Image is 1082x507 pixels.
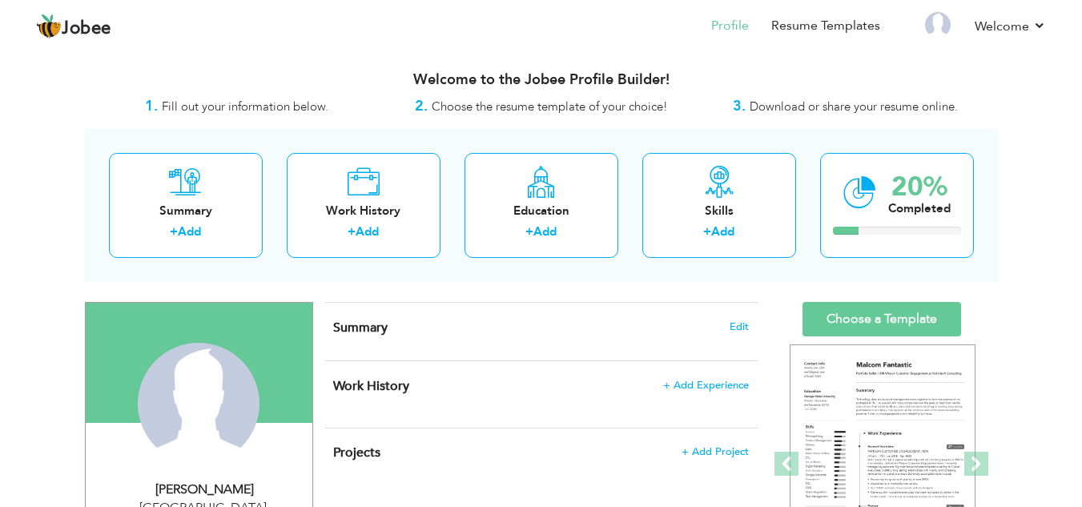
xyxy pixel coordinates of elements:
[162,99,328,115] span: Fill out your information below.
[85,72,998,88] h3: Welcome to the Jobee Profile Builder!
[62,20,111,38] span: Jobee
[655,203,783,219] div: Skills
[925,12,951,38] img: Profile Img
[333,377,409,395] span: Work History
[771,17,880,35] a: Resume Templates
[333,444,380,461] span: Projects
[145,96,158,116] strong: 1.
[348,223,356,240] label: +
[170,223,178,240] label: +
[333,320,748,336] h4: Adding a summary is a quick and easy way to highlight your experience and interests.
[333,378,748,394] h4: This helps to show the companies you have worked for.
[122,203,250,219] div: Summary
[711,17,749,35] a: Profile
[711,223,734,239] a: Add
[703,223,711,240] label: +
[733,96,746,116] strong: 3.
[682,446,749,457] span: + Add Project
[36,14,62,39] img: jobee.io
[415,96,428,116] strong: 2.
[36,14,111,39] a: Jobee
[138,343,259,465] img: ABDULLAH AHMAD KHAN
[888,200,951,217] div: Completed
[802,302,961,336] a: Choose a Template
[333,445,748,461] h4: This helps to highlight the project, tools and skills you have worked on.
[533,223,557,239] a: Add
[178,223,201,239] a: Add
[333,319,388,336] span: Summary
[98,481,312,499] div: [PERSON_NAME]
[432,99,668,115] span: Choose the resume template of your choice!
[356,223,379,239] a: Add
[730,321,749,332] span: Edit
[663,380,749,391] span: + Add Experience
[477,203,605,219] div: Education
[525,223,533,240] label: +
[300,203,428,219] div: Work History
[750,99,958,115] span: Download or share your resume online.
[888,174,951,200] div: 20%
[975,17,1046,36] a: Welcome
